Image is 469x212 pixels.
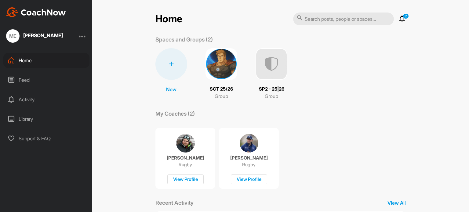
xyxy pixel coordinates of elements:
p: SCT 25/26 [210,86,233,93]
div: Home [3,53,89,68]
p: Recent Activity [155,199,194,207]
p: View All [387,199,406,207]
p: Group [215,92,228,100]
img: coach avatar [176,134,195,153]
div: Feed [3,72,89,88]
div: Support & FAQ [3,131,89,146]
p: New [166,86,176,93]
a: SP2 - 25|26Group [256,48,287,100]
p: Spaces and Groups (2) [155,35,213,44]
div: Library [3,111,89,127]
p: My Coaches (2) [155,110,195,118]
div: ME [6,29,20,43]
p: SP2 - 25|26 [259,86,284,93]
p: [PERSON_NAME] [167,155,204,161]
p: Rugby [242,162,256,168]
p: Rugby [179,162,192,168]
p: [PERSON_NAME] [230,155,268,161]
div: Activity [3,92,89,107]
p: 2 [403,13,409,19]
p: Group [265,92,278,100]
div: View Profile [167,174,204,185]
div: View Profile [231,174,267,185]
img: CoachNow [6,7,66,17]
img: square_49093ae6cb5e97559a3e03274f335070.png [205,48,237,80]
input: Search posts, people or spaces... [293,13,394,25]
h2: Home [155,13,182,25]
img: coach avatar [240,134,258,153]
div: [PERSON_NAME] [23,33,63,38]
a: SCT 25/26Group [205,48,237,100]
img: uAAAAAElFTkSuQmCC [256,48,287,80]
